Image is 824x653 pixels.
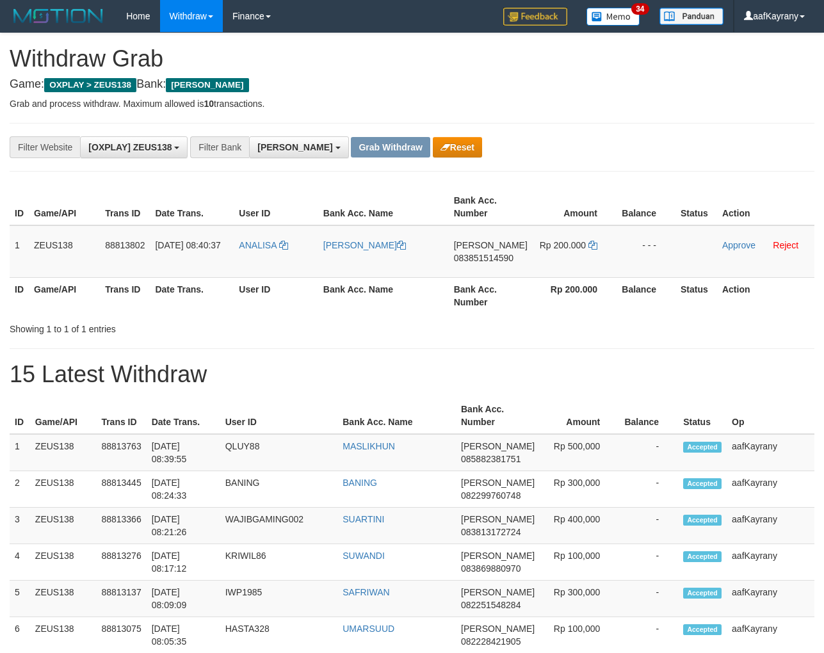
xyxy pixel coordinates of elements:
[220,434,338,471] td: QLUY88
[10,189,29,225] th: ID
[503,8,567,26] img: Feedback.jpg
[343,478,377,488] a: BANING
[540,544,619,581] td: Rp 100,000
[96,508,146,544] td: 88813366
[619,544,678,581] td: -
[318,277,449,314] th: Bank Acc. Name
[461,454,521,464] span: Copy 085882381751 to clipboard
[727,434,814,471] td: aafKayrany
[727,581,814,617] td: aafKayrany
[619,471,678,508] td: -
[249,136,348,158] button: [PERSON_NAME]
[722,240,755,250] a: Approve
[318,189,449,225] th: Bank Acc. Name
[10,97,814,110] p: Grab and process withdraw. Maximum allowed is transactions.
[683,551,722,562] span: Accepted
[343,551,385,561] a: SUWANDI
[150,189,234,225] th: Date Trans.
[147,471,220,508] td: [DATE] 08:24:33
[461,514,535,524] span: [PERSON_NAME]
[10,225,29,278] td: 1
[343,624,394,634] a: UMARSUUD
[540,471,619,508] td: Rp 300,000
[10,508,30,544] td: 3
[773,240,798,250] a: Reject
[617,189,675,225] th: Balance
[343,514,384,524] a: SUARTINI
[588,240,597,250] a: Copy 200000 to clipboard
[727,544,814,581] td: aafKayrany
[631,3,649,15] span: 34
[220,508,338,544] td: WAJIBGAMING002
[461,587,535,597] span: [PERSON_NAME]
[30,508,97,544] td: ZEUS138
[96,581,146,617] td: 88813137
[80,136,188,158] button: [OXPLAY] ZEUS138
[239,240,287,250] a: ANALISA
[727,508,814,544] td: aafKayrany
[617,225,675,278] td: - - -
[619,581,678,617] td: -
[540,398,619,434] th: Amount
[10,277,29,314] th: ID
[10,136,80,158] div: Filter Website
[540,240,586,250] span: Rp 200.000
[343,441,395,451] a: MASLIKHUN
[343,587,389,597] a: SAFRIWAN
[96,398,146,434] th: Trans ID
[540,434,619,471] td: Rp 500,000
[659,8,723,25] img: panduan.png
[29,189,100,225] th: Game/API
[675,189,717,225] th: Status
[619,434,678,471] td: -
[683,478,722,489] span: Accepted
[727,471,814,508] td: aafKayrany
[449,189,533,225] th: Bank Acc. Number
[461,600,521,610] span: Copy 082251548284 to clipboard
[204,99,214,109] strong: 10
[150,277,234,314] th: Date Trans.
[220,471,338,508] td: BANING
[220,581,338,617] td: IWP1985
[30,581,97,617] td: ZEUS138
[533,277,617,314] th: Rp 200.000
[29,277,100,314] th: Game/API
[10,362,814,387] h1: 15 Latest Withdraw
[10,318,334,335] div: Showing 1 to 1 of 1 entries
[461,441,535,451] span: [PERSON_NAME]
[727,398,814,434] th: Op
[10,471,30,508] td: 2
[454,240,528,250] span: [PERSON_NAME]
[147,544,220,581] td: [DATE] 08:17:12
[220,398,338,434] th: User ID
[433,137,482,157] button: Reset
[683,588,722,599] span: Accepted
[29,225,100,278] td: ZEUS138
[461,636,521,647] span: Copy 082228421905 to clipboard
[678,398,727,434] th: Status
[10,6,107,26] img: MOTION_logo.png
[461,478,535,488] span: [PERSON_NAME]
[533,189,617,225] th: Amount
[717,277,814,314] th: Action
[461,563,521,574] span: Copy 083869880970 to clipboard
[147,434,220,471] td: [DATE] 08:39:55
[30,434,97,471] td: ZEUS138
[234,277,318,314] th: User ID
[10,78,814,91] h4: Game: Bank:
[234,189,318,225] th: User ID
[461,624,535,634] span: [PERSON_NAME]
[190,136,249,158] div: Filter Bank
[337,398,456,434] th: Bank Acc. Name
[454,253,513,263] span: Copy 083851514590 to clipboard
[586,8,640,26] img: Button%20Memo.svg
[10,398,30,434] th: ID
[96,544,146,581] td: 88813276
[10,434,30,471] td: 1
[717,189,814,225] th: Action
[105,240,145,250] span: 88813802
[456,398,540,434] th: Bank Acc. Number
[683,515,722,526] span: Accepted
[617,277,675,314] th: Balance
[540,581,619,617] td: Rp 300,000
